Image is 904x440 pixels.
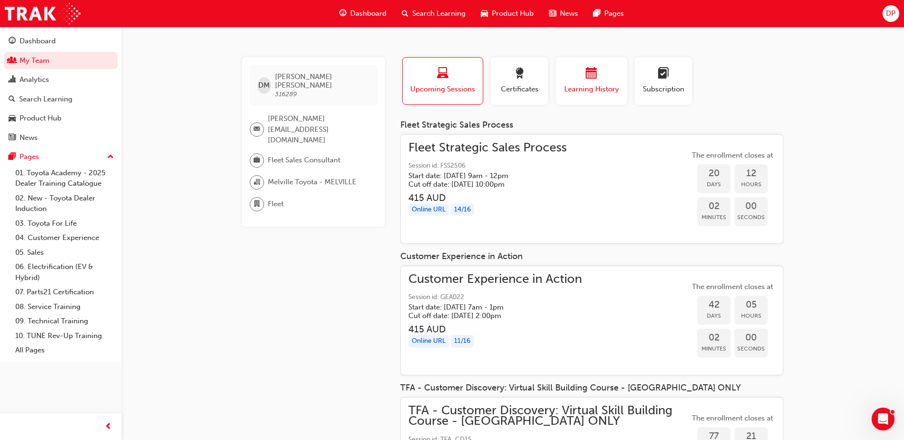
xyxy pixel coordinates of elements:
span: up-icon [107,151,114,163]
span: 05 [734,300,768,310]
a: 09. Technical Training [11,314,118,329]
a: 07. Parts21 Certification [11,285,118,300]
span: Pages [604,8,624,19]
span: [PERSON_NAME] [PERSON_NAME] [275,72,370,90]
span: Fleet Strategic Sales Process [408,142,567,153]
a: 01. Toyota Academy - 2025 Dealer Training Catalogue [11,166,118,191]
span: department-icon [254,198,260,210]
div: Pages [20,151,39,162]
a: 02. New - Toyota Dealer Induction [11,191,118,216]
h5: Cut off date: [DATE] 2:00pm [408,311,567,320]
img: Trak [5,3,81,24]
span: Dashboard [350,8,386,19]
a: 05. Sales [11,245,118,260]
span: news-icon [549,8,556,20]
span: briefcase-icon [254,154,260,167]
span: Hours [734,310,768,321]
a: 04. Customer Experience [11,230,118,245]
span: Seconds [734,343,768,354]
button: DashboardMy TeamAnalyticsSearch LearningProduct HubNews [4,30,118,148]
div: Dashboard [20,36,56,47]
button: Learning History [556,57,627,105]
div: TFA - Customer Discovery: Virtual Skill Building Course - [GEOGRAPHIC_DATA] ONLY [400,383,783,393]
span: Product Hub [492,8,534,19]
a: Fleet Strategic Sales ProcessSession id: FSS2506Start date: [DATE] 9am - 12pm Cut off date: [DATE... [408,142,775,236]
h3: 415 AUD [408,192,567,203]
a: Search Learning [4,90,118,108]
span: Subscription [642,84,685,95]
span: [PERSON_NAME][EMAIL_ADDRESS][DOMAIN_NAME] [268,113,370,146]
div: Online URL [408,335,449,348]
span: The enrollment closes at [690,281,775,292]
span: Customer Experience in Action [408,274,582,285]
span: calendar-icon [586,68,597,80]
span: Minutes [697,343,731,354]
span: Minutes [697,212,731,223]
a: news-iconNews [541,4,586,23]
span: Hours [734,179,768,190]
h5: Start date: [DATE] 9am - 12pm [408,171,551,180]
span: News [560,8,578,19]
span: email-icon [254,123,260,136]
span: Days [697,179,731,190]
button: Pages [4,148,118,166]
span: guage-icon [339,8,346,20]
span: 20 [697,168,731,179]
a: News [4,129,118,147]
span: DM [258,80,270,91]
span: 316289 [275,90,297,98]
a: pages-iconPages [586,4,631,23]
div: Fleet Strategic Sales Process [400,120,783,130]
h5: Start date: [DATE] 7am - 1pm [408,303,567,311]
a: Analytics [4,71,118,89]
div: 11 / 16 [451,335,474,348]
h3: 415 AUD [408,324,582,335]
span: 00 [734,201,768,212]
span: guage-icon [9,37,16,46]
a: My Team [4,52,118,70]
button: DP [883,5,899,22]
div: Online URL [408,203,449,216]
a: 10. TUNE Rev-Up Training [11,329,118,343]
button: Upcoming Sessions [402,57,483,105]
div: Product Hub [20,113,61,124]
span: award-icon [514,68,525,80]
span: car-icon [9,114,16,123]
div: Analytics [20,74,49,85]
span: 02 [697,332,731,343]
a: search-iconSearch Learning [394,4,473,23]
a: Customer Experience in ActionSession id: GEA022Start date: [DATE] 7am - 1pm Cut off date: [DATE] ... [408,274,775,368]
span: Session id: GEA022 [408,292,582,303]
span: Seconds [734,212,768,223]
span: pages-icon [593,8,600,20]
button: Certificates [491,57,548,105]
span: Session id: FSS2506 [408,160,567,171]
span: search-icon [9,95,15,104]
h5: Cut off date: [DATE] 10:00pm [408,180,551,189]
span: Upcoming Sessions [410,84,476,95]
div: Customer Experience in Action [400,251,783,262]
a: 08. Service Training [11,300,118,314]
button: Subscription [635,57,692,105]
span: learningplan-icon [658,68,669,80]
a: 03. Toyota For Life [11,216,118,231]
span: 00 [734,332,768,343]
span: organisation-icon [254,176,260,189]
span: chart-icon [9,76,16,84]
span: Fleet Sales Consultant [268,155,340,166]
span: 02 [697,201,731,212]
div: News [20,132,38,143]
div: Search Learning [19,94,72,105]
span: DP [886,8,895,19]
a: All Pages [11,343,118,358]
span: 42 [697,300,731,310]
a: 06. Electrification (EV & Hybrid) [11,260,118,285]
span: pages-icon [9,153,16,161]
a: guage-iconDashboard [332,4,394,23]
span: people-icon [9,57,16,65]
span: Days [697,310,731,321]
span: Fleet [268,199,284,210]
span: Learning History [563,84,620,95]
span: prev-icon [105,421,112,433]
